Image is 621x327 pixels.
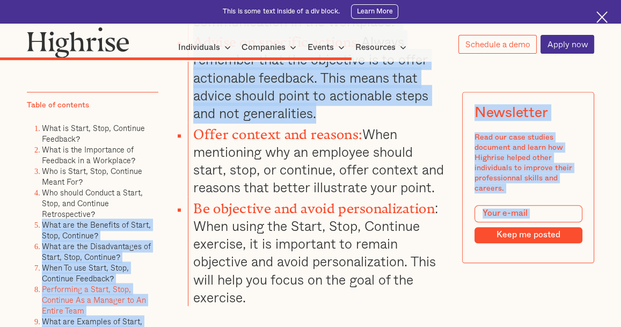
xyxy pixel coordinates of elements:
div: Resources [355,41,396,54]
a: What is Start, Stop, Continue Feedback? [42,122,145,145]
div: This is some text inside of a div block. [223,7,340,16]
div: Table of contents [27,100,89,111]
a: What are the Disadvantages of Start, Stop, Continue? [42,240,151,263]
div: Newsletter [474,104,547,121]
input: Your e-mail [474,205,582,222]
div: Read our case studies document and learn how Highrise helped other individuals to improve their p... [474,132,582,193]
li: : When using the Start, Stop, Continue exercise, it is important to remain objective and avoid pe... [188,197,448,307]
div: Individuals [178,41,220,54]
a: Who is Start, Stop, Continue Meant For? [42,165,142,188]
div: Companies [242,41,299,54]
li: When mentioning why an employee should start, stop, or continue, offer context and reasons that b... [188,122,448,197]
strong: Offer context and reasons: [193,127,362,135]
strong: Be objective and avoid personalization [193,201,434,209]
a: Schedule a demo [458,35,537,54]
input: Keep me posted [474,227,582,243]
li: Always remember that the objective is to offer actionable feedback. This means that advice should... [188,30,448,122]
img: Highrise logo [27,27,129,58]
img: Cross icon [596,11,608,23]
div: Individuals [178,41,234,54]
a: What are the Benefits of Start, Stop, Continue? [42,219,151,242]
form: Modal Form [474,205,582,243]
div: Companies [242,41,286,54]
a: When To use Start, Stop, Continue Feedback? [42,261,129,285]
a: Performing a Start, Stop, Continue As a Manager to An Entire Team [42,283,146,317]
a: What is the Importance of Feedback in a Workplace? [42,143,135,166]
div: Events [308,41,348,54]
a: Apply now [540,35,595,54]
a: Learn More [351,4,398,19]
div: Events [308,41,334,54]
a: Who should Conduct a Start, Stop, and Continue Retrospective? [42,186,143,220]
div: Resources [355,41,410,54]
